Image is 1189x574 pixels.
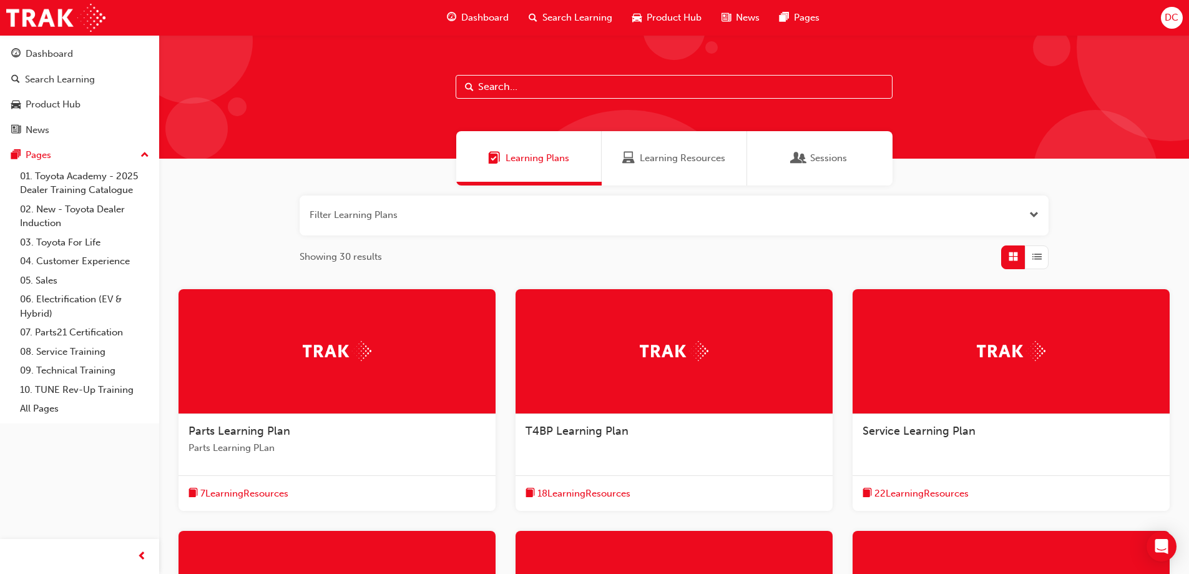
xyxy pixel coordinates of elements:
div: Search Learning [25,72,95,87]
span: guage-icon [11,49,21,60]
span: 18 Learning Resources [537,487,630,501]
a: 03. Toyota For Life [15,233,154,252]
a: 01. Toyota Academy - 2025 Dealer Training Catalogue [15,167,154,200]
span: T4BP Learning Plan [526,424,629,438]
span: Learning Resources [622,151,635,166]
a: 08. Service Training [15,342,154,362]
a: 07. Parts21 Certification [15,323,154,342]
span: Pages [794,11,820,25]
span: news-icon [722,10,731,26]
a: Learning ResourcesLearning Resources [602,131,747,186]
button: book-icon18LearningResources [526,486,630,502]
span: pages-icon [780,10,789,26]
a: car-iconProduct Hub [622,5,712,31]
span: Dashboard [461,11,509,25]
a: 10. TUNE Rev-Up Training [15,380,154,400]
a: guage-iconDashboard [437,5,519,31]
a: 04. Customer Experience [15,252,154,271]
a: 09. Technical Training [15,361,154,380]
span: book-icon [526,486,535,502]
span: news-icon [11,125,21,136]
img: Trak [640,341,708,360]
button: DashboardSearch LearningProduct HubNews [5,40,154,144]
span: 7 Learning Resources [200,487,288,501]
a: 02. New - Toyota Dealer Induction [15,200,154,233]
a: 06. Electrification (EV & Hybrid) [15,290,154,323]
a: pages-iconPages [770,5,829,31]
span: prev-icon [137,549,147,565]
span: Parts Learning Plan [188,424,290,438]
span: up-icon [140,147,149,164]
span: Search [465,80,474,94]
img: Trak [303,341,371,360]
span: 22 Learning Resources [874,487,969,501]
img: Trak [977,341,1045,360]
span: Learning Plans [488,151,501,166]
button: Pages [5,144,154,167]
span: search-icon [11,74,20,86]
div: Open Intercom Messenger [1147,532,1177,562]
span: guage-icon [447,10,456,26]
a: Search Learning [5,68,154,91]
button: book-icon7LearningResources [188,486,288,502]
a: Product Hub [5,93,154,116]
span: Sessions [793,151,805,166]
span: car-icon [632,10,642,26]
span: search-icon [529,10,537,26]
a: SessionsSessions [747,131,893,186]
span: book-icon [863,486,872,502]
button: DC [1161,7,1183,29]
span: book-icon [188,486,198,502]
span: Service Learning Plan [863,424,976,438]
a: All Pages [15,399,154,418]
span: Learning Resources [640,151,725,166]
a: search-iconSearch Learning [519,5,622,31]
div: Dashboard [26,47,73,61]
button: book-icon22LearningResources [863,486,969,502]
span: Showing 30 results [300,250,382,264]
div: Product Hub [26,97,81,112]
a: TrakT4BP Learning Planbook-icon18LearningResources [516,289,833,512]
span: Parts Learning PLan [188,441,486,455]
a: TrakService Learning Planbook-icon22LearningResources [853,289,1170,512]
div: News [26,123,49,137]
span: DC [1165,11,1178,25]
div: Pages [26,148,51,162]
span: List [1032,250,1042,264]
span: News [736,11,760,25]
span: Product Hub [647,11,702,25]
a: 05. Sales [15,271,154,290]
a: Learning PlansLearning Plans [456,131,602,186]
button: Open the filter [1029,208,1039,222]
span: Sessions [810,151,847,166]
img: Trak [6,4,105,32]
a: Dashboard [5,42,154,66]
a: news-iconNews [712,5,770,31]
input: Search... [456,75,893,99]
a: News [5,119,154,142]
a: TrakParts Learning PlanParts Learning PLanbook-icon7LearningResources [179,289,496,512]
span: pages-icon [11,150,21,161]
span: car-icon [11,99,21,111]
span: Learning Plans [506,151,569,166]
span: Search Learning [542,11,612,25]
span: Grid [1009,250,1018,264]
